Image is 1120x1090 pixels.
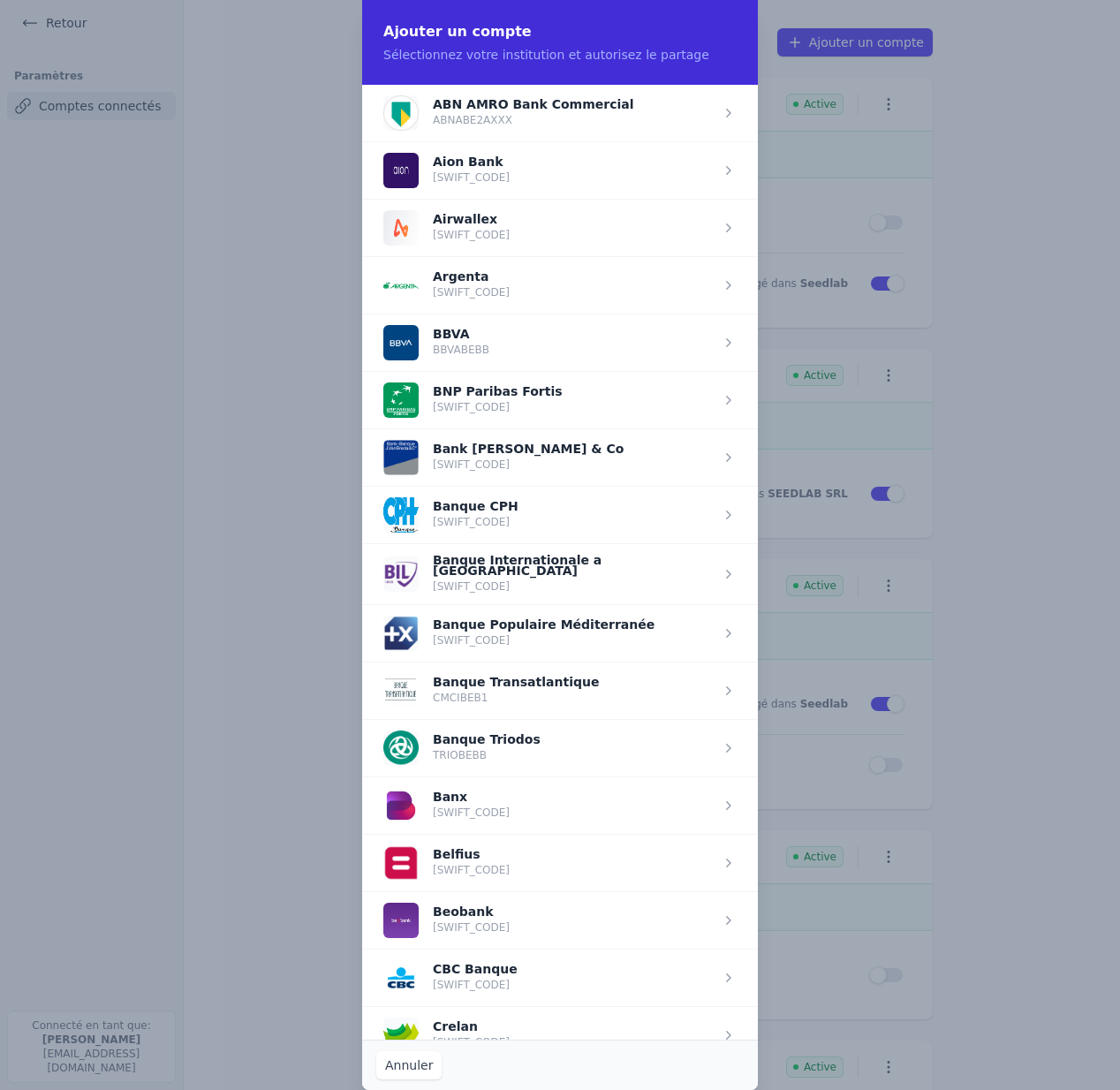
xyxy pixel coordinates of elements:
button: Bank [PERSON_NAME] & Co [SWIFT_CODE] [383,440,624,475]
button: Banque Internationale a [GEOGRAPHIC_DATA] [SWIFT_CODE] [383,555,698,594]
button: Annuler [376,1051,442,1079]
p: Argenta [433,271,510,282]
button: Belfius [SWIFT_CODE] [383,845,510,881]
p: Banque Internationale a [GEOGRAPHIC_DATA] [433,555,698,576]
p: CBC Banque [433,964,518,974]
p: Sélectionnez votre institution et autorisez le partage [383,46,737,64]
p: Aion Bank [433,156,510,167]
button: Crelan [SWIFT_CODE] [383,1018,510,1053]
p: Airwallex [433,214,510,224]
button: Banque Populaire Méditerranée [SWIFT_CODE] [383,616,655,651]
h2: Ajouter un compte [383,21,737,42]
button: Argenta [SWIFT_CODE] [383,268,510,303]
p: Banque Transatlantique [433,677,599,687]
p: Crelan [433,1021,510,1032]
button: ABN AMRO Bank Commercial ABNABE2AXXX [383,95,634,131]
button: Banx [SWIFT_CODE] [383,788,510,823]
p: Banque CPH [433,501,518,511]
button: Airwallex [SWIFT_CODE] [383,210,510,246]
button: Banque CPH [SWIFT_CODE] [383,497,518,533]
p: Beobank [433,906,510,917]
p: ABN AMRO Bank Commercial [433,99,634,110]
button: Banque Transatlantique CMCIBEB1 [383,673,599,708]
p: BNP Paribas Fortis [433,386,563,397]
button: BNP Paribas Fortis [SWIFT_CODE] [383,382,563,418]
p: Bank [PERSON_NAME] & Co [433,443,624,454]
button: CBC Banque [SWIFT_CODE] [383,960,518,995]
p: Belfius [433,849,510,859]
button: Banque Triodos TRIOBEBB [383,730,541,766]
p: BBVA [433,329,489,339]
button: BBVA BBVABEBB [383,325,489,360]
p: Banque Populaire Méditerranée [433,619,655,630]
p: Banque Triodos [433,734,541,745]
button: Beobank [SWIFT_CODE] [383,903,510,938]
p: Banx [433,791,510,802]
button: Aion Bank [SWIFT_CODE] [383,153,510,188]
